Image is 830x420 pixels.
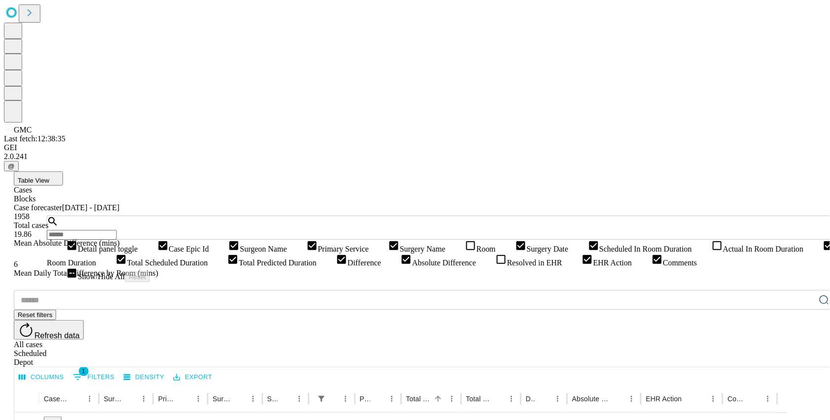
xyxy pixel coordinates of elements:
[14,126,32,134] span: GMC
[14,310,56,320] button: Reset filters
[127,258,208,267] span: Total Scheduled Duration
[527,245,569,253] span: Surgery Date
[491,392,505,406] button: Sort
[178,392,192,406] button: Sort
[14,320,84,340] button: Refresh data
[728,395,746,403] div: Comments
[593,258,632,267] span: EHR Action
[239,258,317,267] span: Total Predicted Duration
[79,366,89,376] span: 1
[360,395,370,403] div: Predicted In Room Duration
[747,392,761,406] button: Sort
[232,392,246,406] button: Sort
[34,331,80,340] span: Refresh data
[78,272,125,281] span: Show/Hide All
[505,392,518,406] button: Menu
[4,143,826,152] div: GEI
[14,239,120,247] span: Mean Absolute Difference (mins)
[329,392,343,406] button: Sort
[466,395,490,403] div: Total Predicted Duration
[14,171,63,186] button: Table View
[16,370,66,385] button: Select columns
[14,230,32,238] span: 19.86
[14,269,158,277] span: Mean Daily Total Difference by Room (mins)
[551,392,565,406] button: Menu
[477,245,496,253] span: Room
[246,392,260,406] button: Menu
[348,258,381,267] span: Difference
[125,272,150,282] button: Reset
[625,392,638,406] button: Menu
[412,258,476,267] span: Absolute Difference
[104,395,123,403] div: Surgeon Name
[240,245,287,253] span: Surgeon Name
[171,370,215,385] button: Export
[14,203,62,212] span: Case forecaster
[4,152,826,161] div: 2.0.241
[646,395,682,403] div: EHR Action
[158,395,177,403] div: Primary Service
[315,392,328,406] div: 1 active filter
[761,392,775,406] button: Menu
[18,311,52,319] span: Reset filters
[14,221,48,229] span: Total cases
[14,212,30,221] span: 1958
[406,395,430,403] div: Total Scheduled Duration
[4,161,19,171] button: @
[526,395,536,403] div: Difference
[192,392,205,406] button: Menu
[371,392,385,406] button: Sort
[169,245,209,253] span: Case Epic Id
[4,134,65,143] span: Last fetch: 12:38:35
[431,392,445,406] button: Sort
[706,392,720,406] button: Menu
[683,392,697,406] button: Sort
[292,392,306,406] button: Menu
[44,395,68,403] div: Case Epic Id
[70,369,117,385] button: Show filters
[213,395,231,403] div: Surgery Name
[69,392,83,406] button: Sort
[62,203,119,212] span: [DATE] - [DATE]
[400,245,446,253] span: Surgery Name
[137,392,151,406] button: Menu
[18,177,49,184] span: Table View
[723,245,804,253] span: Actual In Room Duration
[537,392,551,406] button: Sort
[339,392,352,406] button: Menu
[445,392,459,406] button: Menu
[611,392,625,406] button: Sort
[14,260,18,268] span: 6
[600,245,692,253] span: Scheduled In Room Duration
[78,245,138,253] span: Detail panel toggle
[572,395,610,403] div: Absolute Difference
[385,392,399,406] button: Menu
[318,245,369,253] span: Primary Service
[279,392,292,406] button: Sort
[315,392,328,406] button: Show filters
[123,392,137,406] button: Sort
[663,258,697,267] span: Comments
[267,395,278,403] div: Surgery Date
[8,162,15,170] span: @
[507,258,562,267] span: Resolved in EHR
[121,370,167,385] button: Density
[83,392,96,406] button: Menu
